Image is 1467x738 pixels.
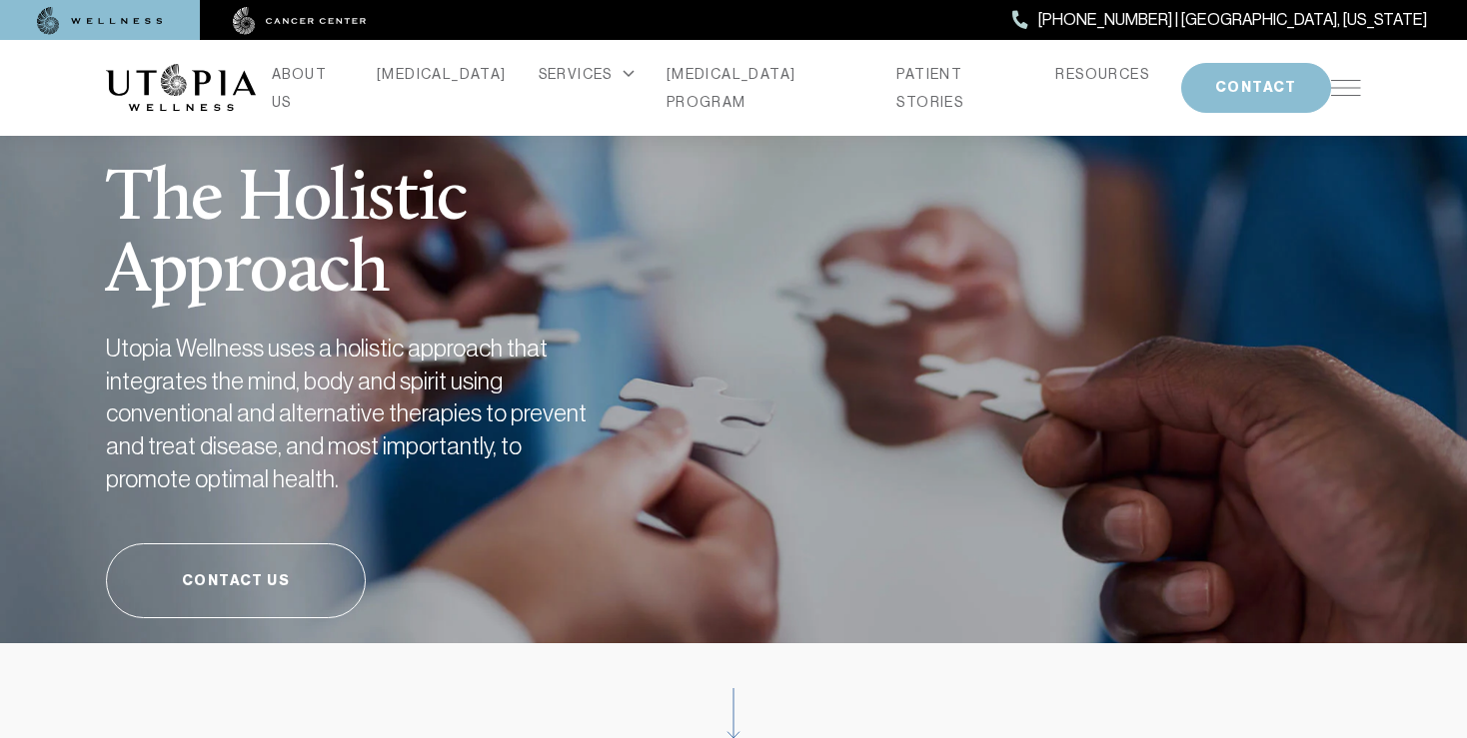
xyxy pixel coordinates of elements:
[106,333,606,495] h2: Utopia Wellness uses a holistic approach that integrates the mind, body and spirit using conventi...
[106,64,256,112] img: logo
[1012,7,1427,33] a: [PHONE_NUMBER] | [GEOGRAPHIC_DATA], [US_STATE]
[896,60,1023,116] a: PATIENT STORIES
[1181,63,1331,113] button: CONTACT
[1038,7,1427,33] span: [PHONE_NUMBER] | [GEOGRAPHIC_DATA], [US_STATE]
[272,60,345,116] a: ABOUT US
[37,7,163,35] img: wellness
[106,543,366,618] a: Contact Us
[539,60,635,88] div: SERVICES
[106,115,696,309] h1: The Holistic Approach
[1055,60,1149,88] a: RESOURCES
[233,7,367,35] img: cancer center
[667,60,865,116] a: [MEDICAL_DATA] PROGRAM
[1331,80,1361,96] img: icon-hamburger
[377,60,507,88] a: [MEDICAL_DATA]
